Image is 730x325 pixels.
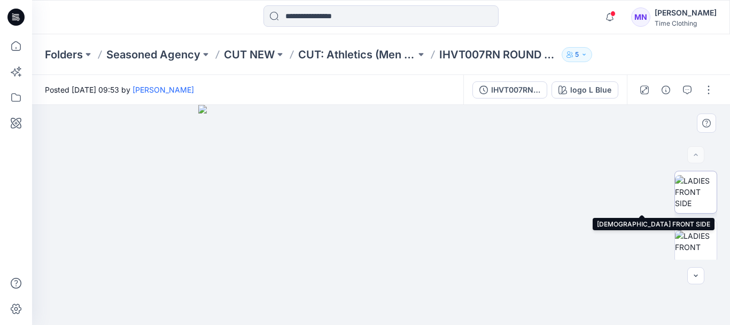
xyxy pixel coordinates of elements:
img: LADIES FRONT [675,230,717,253]
div: MN [631,7,650,27]
button: Details [657,81,674,99]
div: logo L Blue [570,84,611,96]
a: [PERSON_NAME] [133,85,194,94]
button: logo L Blue [552,81,618,99]
img: LADIES FRONT SIDE [675,175,717,209]
button: IHVT007RN ROUND NECK [DEMOGRAPHIC_DATA] VEST [472,81,547,99]
a: CUT NEW [224,47,275,62]
img: eyJhbGciOiJIUzI1NiIsImtpZCI6IjAiLCJzbHQiOiJzZXMiLCJ0eXAiOiJKV1QifQ.eyJkYXRhIjp7InR5cGUiOiJzdG9yYW... [198,105,564,325]
a: Seasoned Agency [106,47,200,62]
a: Folders [45,47,83,62]
p: IHVT007RN ROUND NECK [DEMOGRAPHIC_DATA] VEST [439,47,557,62]
button: 5 [562,47,592,62]
div: Time Clothing [655,19,717,27]
div: [PERSON_NAME] [655,6,717,19]
p: 5 [575,49,579,61]
div: IHVT007RN ROUND NECK [DEMOGRAPHIC_DATA] VEST [491,84,540,96]
span: Posted [DATE] 09:53 by [45,84,194,95]
a: CUT: Athletics (Men & Women) [298,47,416,62]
